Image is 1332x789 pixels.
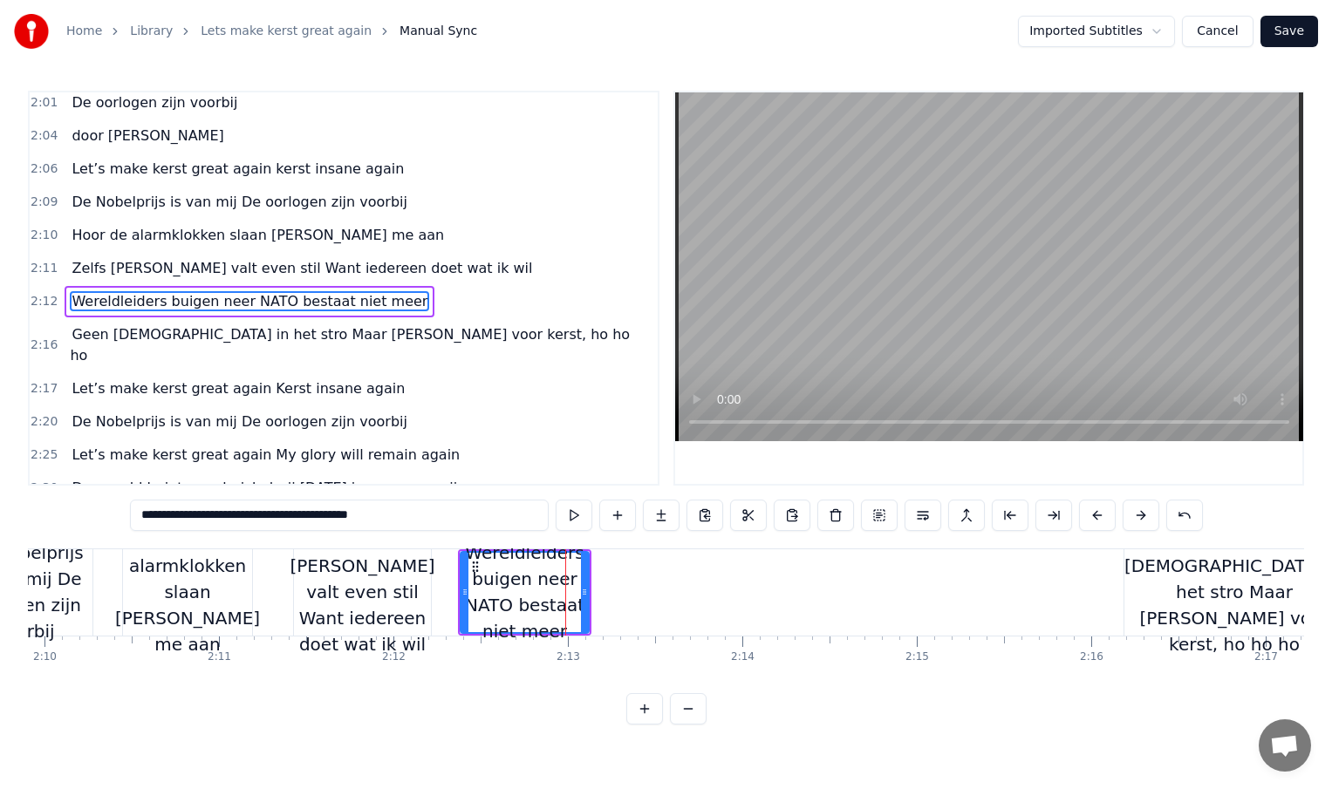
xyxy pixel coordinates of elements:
[31,94,58,112] span: 2:01
[70,126,225,146] span: door [PERSON_NAME]
[31,480,58,497] span: 2:30
[70,324,630,365] span: Geen [DEMOGRAPHIC_DATA] in het stro Maar [PERSON_NAME] voor kerst, ho ho ho
[14,14,49,49] img: youka
[31,194,58,211] span: 2:09
[731,650,755,664] div: 2:14
[31,227,58,244] span: 2:10
[557,650,580,664] div: 2:13
[33,650,57,664] div: 2:10
[1080,650,1103,664] div: 2:16
[31,413,58,431] span: 2:20
[31,380,58,398] span: 2:17
[66,23,477,40] nav: breadcrumb
[905,650,929,664] div: 2:15
[400,23,477,40] span: Manual Sync
[31,127,58,145] span: 2:04
[201,23,372,40] a: Lets make kerst great again
[31,260,58,277] span: 2:11
[70,159,406,179] span: Let’s make kerst great again kerst insane again
[115,527,260,657] div: Hoor de alarmklokken slaan [PERSON_NAME] me aan
[31,446,58,464] span: 2:25
[70,412,408,432] span: De Nobelprijs is van mij De oorlogen zijn voorbij
[70,92,239,112] span: De oorlogen zijn voorbij
[1182,16,1253,47] button: Cancel
[70,478,459,498] span: De wereld buigt voor huichelarij [DATE] is weer van mij
[1259,719,1311,772] div: Open de chat
[70,225,446,245] span: Hoor de alarmklokken slaan [PERSON_NAME] me aan
[66,23,102,40] a: Home
[31,293,58,310] span: 2:12
[70,291,429,311] span: Wereldleiders buigen neer NATO bestaat niet meer
[290,527,434,657] div: Zelfs [PERSON_NAME] valt even stil Want iedereen doet wat ik wil
[70,258,534,278] span: Zelfs [PERSON_NAME] valt even stil Want iedereen doet wat ik wil
[130,23,173,40] a: Library
[70,192,408,212] span: De Nobelprijs is van mij De oorlogen zijn voorbij
[461,540,588,644] div: Wereldleiders buigen neer NATO bestaat niet meer
[1260,16,1318,47] button: Save
[70,445,461,465] span: Let’s make kerst great again My glory will remain again
[31,337,58,354] span: 2:16
[70,378,406,398] span: Let’s make kerst great again Kerst insane again
[31,160,58,178] span: 2:06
